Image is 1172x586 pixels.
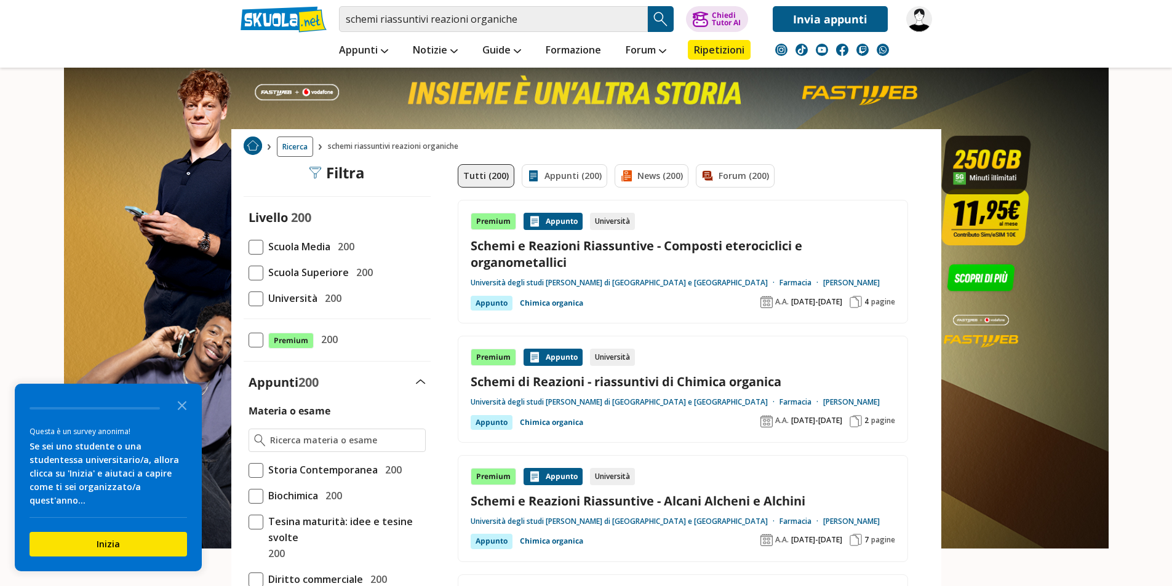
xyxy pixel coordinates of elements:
[254,434,266,446] img: Ricerca materia o esame
[263,488,318,504] span: Biochimica
[615,164,688,188] a: News (200)
[543,40,604,62] a: Formazione
[760,534,773,546] img: Anno accademico
[30,440,187,507] div: Se sei uno studente o una studentessa universitario/a, allora clicca su 'Inizia' e aiutaci a capi...
[864,535,869,545] span: 7
[712,12,741,26] div: Chiedi Tutor AI
[471,373,895,390] a: Schemi di Reazioni - riassuntivi di Chimica organica
[244,137,262,157] a: Home
[877,44,889,56] img: WhatsApp
[471,349,516,366] div: Premium
[263,290,317,306] span: Università
[816,44,828,56] img: youtube
[773,6,888,32] a: Invia appunti
[249,374,319,390] label: Appunti
[775,416,789,426] span: A.A.
[906,6,932,32] img: andreafiore1
[779,517,823,526] a: Farmacia
[268,333,314,349] span: Premium
[277,137,313,157] a: Ricerca
[244,137,262,155] img: Home
[249,404,330,418] label: Materia o esame
[351,264,373,280] span: 200
[871,535,895,545] span: pagine
[864,297,869,307] span: 4
[524,213,583,230] div: Appunto
[309,167,321,179] img: Filtra filtri mobile
[479,40,524,62] a: Guide
[336,40,391,62] a: Appunti
[380,462,402,478] span: 200
[263,513,426,545] span: Tesina maturità: idee e tesine svolte
[524,349,583,366] div: Appunto
[471,517,779,526] a: Università degli studi [PERSON_NAME] di [GEOGRAPHIC_DATA] e [GEOGRAPHIC_DATA]
[850,415,862,427] img: Pagine
[527,170,540,182] img: Appunti filtro contenuto
[652,10,670,28] img: Cerca appunti, riassunti o versioni
[249,209,288,226] label: Livello
[590,213,635,230] div: Università
[520,534,583,548] a: Chimica organica
[791,416,842,426] span: [DATE]-[DATE]
[263,239,330,255] span: Scuola Media
[471,493,895,509] a: Schemi e Reazioni Riassuntive - Alcani Alcheni e Alchini
[590,468,635,485] div: Università
[328,137,463,157] span: schemi riassuntivi reazioni organiche
[309,164,365,181] div: Filtra
[528,470,541,483] img: Appunti contenuto
[528,351,541,363] img: Appunti contenuto
[701,170,714,182] img: Forum filtro contenuto
[316,331,338,347] span: 200
[779,397,823,407] a: Farmacia
[410,40,461,62] a: Notizie
[795,44,808,56] img: tiktok
[471,278,779,288] a: Università degli studi [PERSON_NAME] di [GEOGRAPHIC_DATA] e [GEOGRAPHIC_DATA]
[620,170,632,182] img: News filtro contenuto
[458,164,514,188] a: Tutti (200)
[524,468,583,485] div: Appunto
[522,164,607,188] a: Appunti (200)
[320,290,341,306] span: 200
[263,264,349,280] span: Scuola Superiore
[791,535,842,545] span: [DATE]-[DATE]
[471,397,779,407] a: Università degli studi [PERSON_NAME] di [GEOGRAPHIC_DATA] e [GEOGRAPHIC_DATA]
[775,535,789,545] span: A.A.
[520,296,583,311] a: Chimica organica
[471,237,895,271] a: Schemi e Reazioni Riassuntive - Composti eterociclici e organometallici
[333,239,354,255] span: 200
[648,6,674,32] button: Search Button
[263,462,378,478] span: Storia Contemporanea
[779,278,823,288] a: Farmacia
[416,379,426,384] img: Apri e chiudi sezione
[339,6,648,32] input: Cerca appunti, riassunti o versioni
[270,434,420,446] input: Ricerca materia o esame
[520,415,583,430] a: Chimica organica
[871,416,895,426] span: pagine
[850,534,862,546] img: Pagine
[836,44,848,56] img: facebook
[850,296,862,308] img: Pagine
[823,517,880,526] a: [PERSON_NAME]
[170,392,194,417] button: Close the survey
[688,40,751,60] a: Ripetizioni
[760,296,773,308] img: Anno accademico
[30,426,187,437] div: Questa è un survey anonima!
[775,44,787,56] img: instagram
[298,374,319,390] span: 200
[590,349,635,366] div: Università
[686,6,748,32] button: ChiediTutor AI
[864,416,869,426] span: 2
[471,213,516,230] div: Premium
[30,532,187,556] button: Inizia
[471,415,512,430] div: Appunto
[823,278,880,288] a: [PERSON_NAME]
[471,296,512,311] div: Appunto
[15,384,202,571] div: Survey
[291,209,311,226] span: 200
[623,40,669,62] a: Forum
[760,415,773,427] img: Anno accademico
[696,164,775,188] a: Forum (200)
[471,534,512,548] div: Appunto
[263,545,285,561] span: 200
[775,297,789,307] span: A.A.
